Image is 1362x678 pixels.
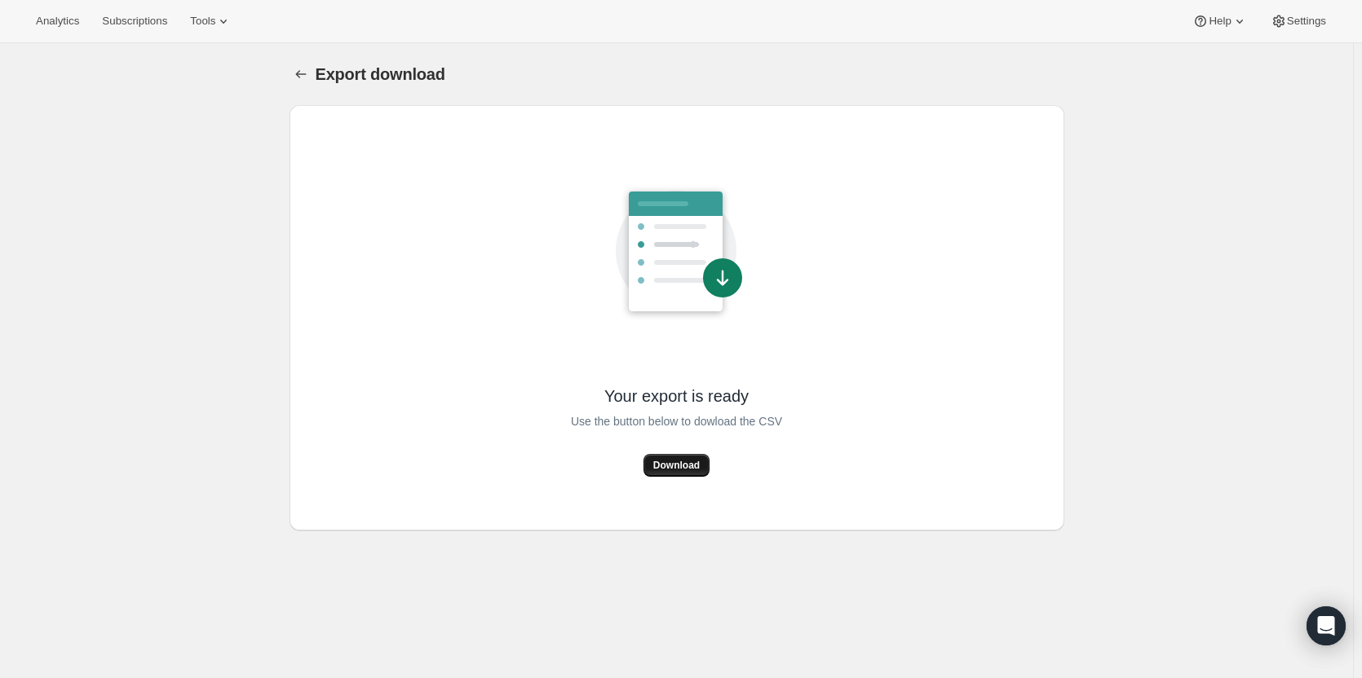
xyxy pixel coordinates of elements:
span: Use the button below to dowload the CSV [571,412,782,431]
span: Download [653,459,700,472]
button: Help [1183,10,1257,33]
span: Subscriptions [102,15,167,28]
div: Open Intercom Messenger [1307,606,1346,645]
span: Help [1209,15,1231,28]
span: Settings [1287,15,1326,28]
span: Analytics [36,15,79,28]
span: Export download [316,65,445,83]
button: Export download [290,63,312,86]
button: Settings [1261,10,1336,33]
span: Your export is ready [604,385,749,407]
button: Subscriptions [92,10,177,33]
button: Analytics [26,10,89,33]
button: Tools [180,10,241,33]
span: Tools [190,15,215,28]
button: Download [643,454,710,477]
